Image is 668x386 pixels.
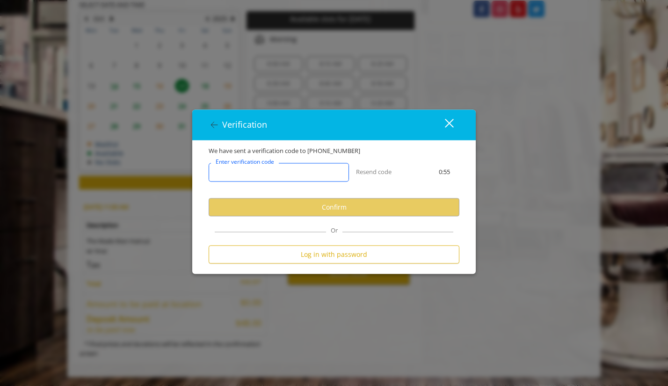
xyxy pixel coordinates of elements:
input: verificationCodeText [209,163,349,182]
label: Enter verification code [211,158,279,167]
button: Log in with password [209,246,459,264]
div: 0:55 [422,168,466,177]
span: Or [326,226,342,235]
span: Verification [222,119,267,131]
button: Resend code [356,168,392,177]
button: close dialog [428,116,459,135]
div: close dialog [434,118,453,132]
div: We have sent a verification code to [PHONE_NUMBER] [202,146,466,156]
button: Confirm [209,198,459,217]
